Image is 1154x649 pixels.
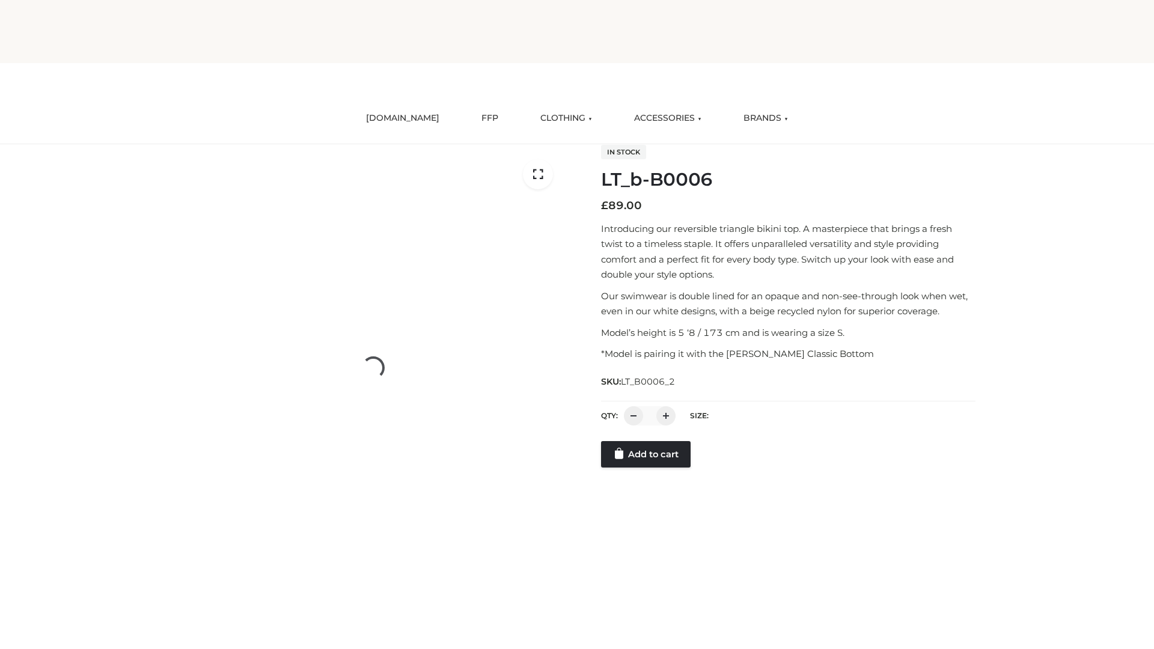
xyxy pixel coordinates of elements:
p: Introducing our reversible triangle bikini top. A masterpiece that brings a fresh twist to a time... [601,221,975,282]
p: Our swimwear is double lined for an opaque and non-see-through look when wet, even in our white d... [601,288,975,319]
a: FFP [472,105,507,132]
a: Add to cart [601,441,691,468]
span: SKU: [601,374,676,389]
p: *Model is pairing it with the [PERSON_NAME] Classic Bottom [601,346,975,362]
h1: LT_b-B0006 [601,169,975,190]
span: LT_B0006_2 [621,376,675,387]
a: [DOMAIN_NAME] [357,105,448,132]
label: Size: [690,411,709,420]
p: Model’s height is 5 ‘8 / 173 cm and is wearing a size S. [601,325,975,341]
a: BRANDS [734,105,797,132]
span: In stock [601,145,646,159]
bdi: 89.00 [601,199,642,212]
a: ACCESSORIES [625,105,710,132]
span: £ [601,199,608,212]
label: QTY: [601,411,618,420]
a: CLOTHING [531,105,601,132]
